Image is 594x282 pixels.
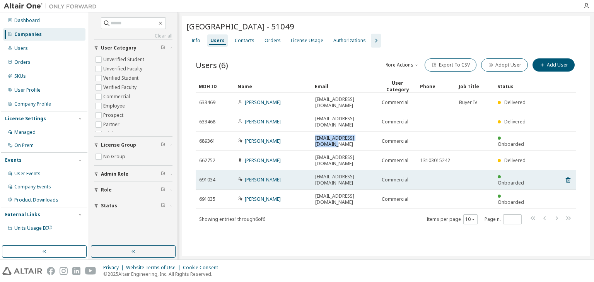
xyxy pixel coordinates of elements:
label: Prospect [103,111,125,120]
button: Status [94,197,172,214]
div: Orders [265,38,281,44]
a: Clear all [94,33,172,39]
div: Authorizations [333,38,366,44]
span: [EMAIL_ADDRESS][DOMAIN_NAME] [315,116,375,128]
label: Unverified Faculty [103,64,144,73]
img: linkedin.svg [72,267,80,275]
div: Users [14,45,28,51]
a: [PERSON_NAME] [245,196,281,202]
span: [EMAIL_ADDRESS][DOMAIN_NAME] [315,135,375,147]
span: 13103015242 [420,157,450,164]
span: Status [101,203,117,209]
span: Commercial [382,119,408,125]
span: 662752 [199,157,215,164]
div: Phone [420,80,452,92]
div: MDH ID [199,80,231,92]
div: Cookie Consent [183,265,223,271]
img: instagram.svg [60,267,68,275]
label: Commercial [103,92,131,101]
button: User Category [94,39,172,56]
a: [PERSON_NAME] [245,157,281,164]
div: Orders [14,59,31,65]
div: SKUs [14,73,26,79]
span: Admin Role [101,171,128,177]
span: Commercial [382,138,408,144]
span: Items per page [427,214,478,224]
span: Onboarded [498,141,524,147]
div: Product Downloads [14,197,58,203]
label: Verified Student [103,73,140,83]
span: 633468 [199,119,215,125]
span: Users (6) [196,60,228,70]
div: On Prem [14,142,34,149]
span: 691035 [199,196,215,202]
label: Trial [103,129,114,138]
div: Privacy [103,265,126,271]
div: Contacts [235,38,254,44]
span: [EMAIL_ADDRESS][DOMAIN_NAME] [315,193,375,205]
div: User Category [381,80,414,93]
span: Commercial [382,99,408,106]
div: Website Terms of Use [126,265,183,271]
span: Units Usage BI [14,225,52,231]
span: Clear filter [161,142,166,148]
span: Clear filter [161,187,166,193]
span: Commercial [382,196,408,202]
button: Role [94,181,172,198]
div: User Profile [14,87,41,93]
label: Partner [103,120,121,129]
span: Commercial [382,157,408,164]
div: Email [315,80,375,92]
span: [EMAIL_ADDRESS][DOMAIN_NAME] [315,154,375,167]
img: facebook.svg [47,267,55,275]
div: Company Events [14,184,51,190]
span: [GEOGRAPHIC_DATA] - 51049 [186,21,294,32]
span: 689361 [199,138,215,144]
span: Delivered [504,157,526,164]
button: More Actions [383,58,420,72]
div: Company Profile [14,101,51,107]
p: © 2025 Altair Engineering, Inc. All Rights Reserved. [103,271,223,277]
div: Managed [14,129,36,135]
div: Dashboard [14,17,40,24]
div: Status [497,80,530,92]
a: [PERSON_NAME] [245,118,281,125]
span: Onboarded [498,179,524,186]
button: Admin Role [94,166,172,183]
img: Altair One [4,2,101,10]
button: Add User [533,58,575,72]
div: License Settings [5,116,46,122]
span: Showing entries 1 through 6 of 6 [199,216,265,222]
span: Clear filter [161,203,166,209]
label: Unverified Student [103,55,146,64]
span: License Group [101,142,136,148]
img: altair_logo.svg [2,267,42,275]
span: Clear filter [161,45,166,51]
span: 691034 [199,177,215,183]
button: Export To CSV [425,58,476,72]
span: Delivered [504,118,526,125]
a: [PERSON_NAME] [245,176,281,183]
span: Page n. [485,214,522,224]
button: 10 [465,216,476,222]
div: Companies [14,31,42,38]
div: Name [237,80,309,92]
span: Onboarded [498,199,524,205]
label: Employee [103,101,126,111]
button: License Group [94,137,172,154]
label: No Group [103,152,127,161]
span: 633469 [199,99,215,106]
button: Adopt User [481,58,528,72]
img: youtube.svg [85,267,96,275]
div: Job Title [459,80,491,92]
a: [PERSON_NAME] [245,138,281,144]
span: User Category [101,45,137,51]
span: [EMAIL_ADDRESS][DOMAIN_NAME] [315,96,375,109]
span: Delivered [504,99,526,106]
span: [EMAIL_ADDRESS][DOMAIN_NAME] [315,174,375,186]
div: Events [5,157,22,163]
span: Commercial [382,177,408,183]
span: Clear filter [161,171,166,177]
div: User Events [14,171,41,177]
a: [PERSON_NAME] [245,99,281,106]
